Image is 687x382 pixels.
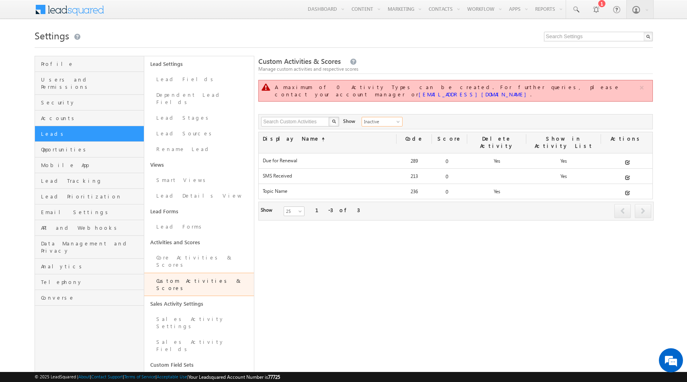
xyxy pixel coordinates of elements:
[601,132,652,146] div: Actions
[41,146,142,153] span: Opportunities
[41,177,142,184] span: Lead Tracking
[41,278,142,286] span: Telephony
[263,173,393,179] label: SMS Received
[343,117,355,125] div: Show
[467,157,526,168] div: Yes
[144,334,254,357] a: Sales Activity Fields
[432,172,467,184] div: 0
[144,235,254,250] a: Activities and Scores
[35,290,144,306] a: Converse
[397,188,432,199] div: 236
[35,189,144,204] a: Lead Prioritization
[91,374,123,379] a: Contact Support
[397,132,432,146] div: Code
[42,42,135,53] div: Chat with us now
[10,74,147,241] textarea: Type your message and hit 'Enter'
[259,132,397,146] div: Display Name
[35,29,69,42] span: Settings
[535,135,593,149] span: Show in Activity List
[41,193,142,200] span: Lead Prioritization
[41,208,142,216] span: Email Settings
[144,273,254,296] a: Custom Activities & Scores
[397,157,432,168] div: 289
[261,206,277,214] div: Show
[124,374,155,379] a: Terms of Service
[35,142,144,157] a: Opportunities
[284,208,305,215] span: 25
[144,204,254,219] a: Lead Forms
[41,114,142,122] span: Accounts
[432,188,467,199] div: 0
[35,274,144,290] a: Telephony
[35,236,144,259] a: Data Management and Privacy
[144,157,254,172] a: Views
[109,247,146,258] em: Start Chat
[157,374,187,379] a: Acceptable Use
[144,141,254,157] a: Rename Lead
[35,373,280,381] span: © 2025 LeadSquared | | | | |
[35,220,144,236] a: API and Webhooks
[35,259,144,274] a: Analytics
[397,172,432,184] div: 213
[432,132,467,146] div: Score
[144,110,254,126] a: Lead Stages
[144,188,254,204] a: Lead Details View
[284,206,305,216] a: 25
[263,157,393,163] label: Due for Renewal
[526,157,601,168] div: Yes
[144,172,254,188] a: Smart Views
[144,71,254,87] a: Lead Fields
[35,72,144,95] a: Users and Permissions
[144,296,254,311] a: Sales Activity Settings
[526,172,601,184] div: Yes
[35,157,144,173] a: Mobile App
[35,110,144,126] a: Accounts
[467,188,526,199] div: Yes
[41,60,142,67] span: Profile
[480,135,514,149] span: Delete Activity
[41,240,142,254] span: Data Management and Privacy
[35,204,144,220] a: Email Settings
[268,374,280,380] span: 77725
[78,374,90,379] a: About
[41,76,142,90] span: Users and Permissions
[362,118,400,125] span: Inactive
[144,126,254,141] a: Lead Sources
[41,99,142,106] span: Security
[432,157,467,168] div: 0
[41,263,142,270] span: Analytics
[41,161,142,169] span: Mobile App
[41,224,142,231] span: API and Webhooks
[144,87,254,110] a: Dependent Lead Fields
[258,57,341,66] span: Custom Activities & Scores
[275,84,638,98] div: A maximum of 0 Activity Types can be created. For further queries, please contact your account ma...
[35,126,144,142] a: Leads
[144,311,254,334] a: Sales Activity Settings
[35,56,144,72] a: Profile
[144,357,254,372] a: Custom Field Sets
[258,65,652,73] div: Manage custom activities and respective scores
[41,130,142,137] span: Leads
[263,188,393,194] label: Topic Name
[419,91,530,98] a: [EMAIL_ADDRESS][DOMAIN_NAME]
[35,173,144,189] a: Lead Tracking
[315,206,360,214] div: 1-3 of 3
[41,294,142,301] span: Converse
[132,4,151,23] div: Minimize live chat window
[332,119,336,123] img: Search
[362,117,403,127] a: Inactive
[14,42,34,53] img: d_60004797649_company_0_60004797649
[144,56,254,71] a: Lead Settings
[544,32,653,41] input: Search Settings
[35,95,144,110] a: Security
[144,219,254,235] a: Lead Forms
[144,250,254,273] a: Core Activities & Scores
[188,374,280,380] span: Your Leadsquared Account Number is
